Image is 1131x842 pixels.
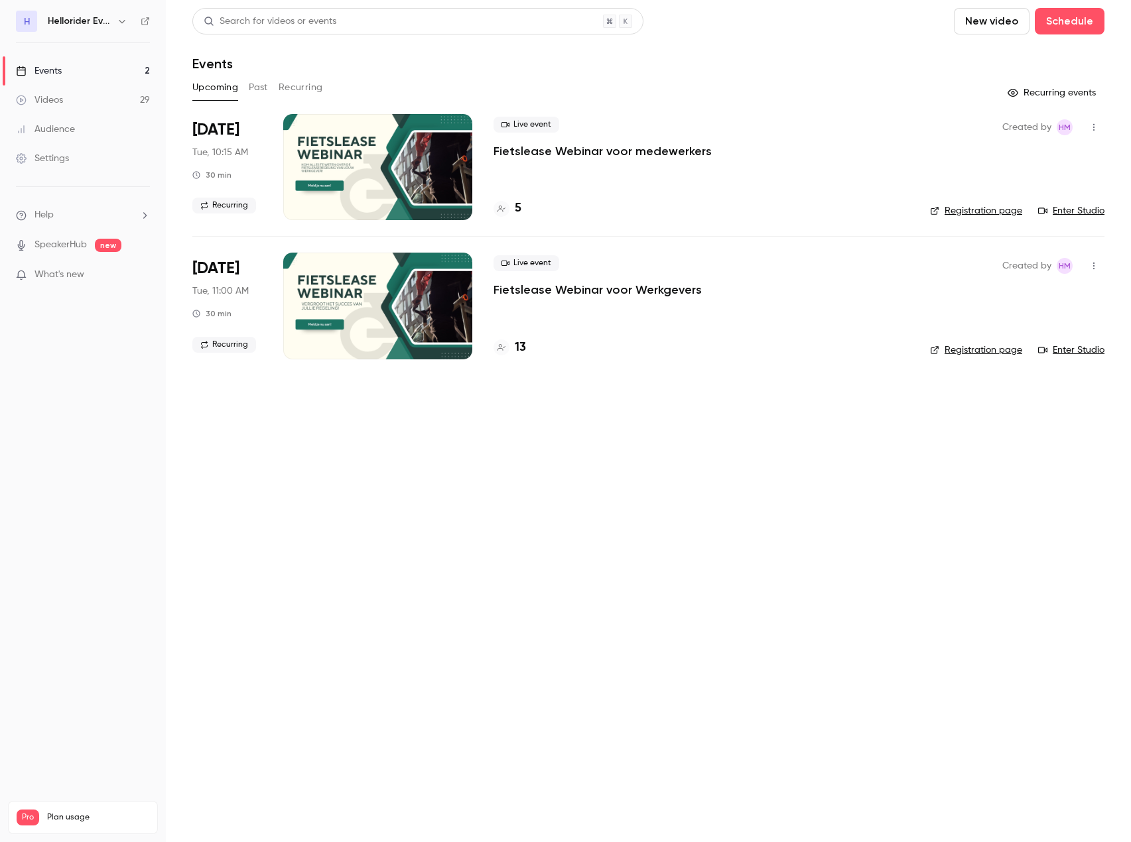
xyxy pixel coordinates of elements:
[17,810,39,825] span: Pro
[192,308,232,319] div: 30 min
[1057,119,1073,135] span: Heleen Mostert
[192,77,238,98] button: Upcoming
[1038,204,1104,217] a: Enter Studio
[16,93,63,107] div: Videos
[1057,258,1073,274] span: Heleen Mostert
[494,200,521,217] a: 5
[16,123,75,136] div: Audience
[192,284,249,298] span: Tue, 11:00 AM
[249,77,268,98] button: Past
[192,337,256,353] span: Recurring
[1002,82,1104,103] button: Recurring events
[95,239,121,252] span: new
[47,812,149,823] span: Plan usage
[1059,119,1071,135] span: HM
[192,258,239,279] span: [DATE]
[515,339,526,357] h4: 13
[515,200,521,217] h4: 5
[34,238,87,252] a: SpeakerHub
[1002,258,1051,274] span: Created by
[954,8,1030,34] button: New video
[192,56,233,72] h1: Events
[494,143,712,159] a: Fietslease Webinar voor medewerkers
[204,15,336,29] div: Search for videos or events
[930,204,1022,217] a: Registration page
[134,269,150,281] iframe: Noticeable Trigger
[1002,119,1051,135] span: Created by
[1038,343,1104,357] a: Enter Studio
[16,64,62,78] div: Events
[930,343,1022,357] a: Registration page
[192,198,256,213] span: Recurring
[24,15,30,29] span: H
[48,15,111,28] h6: Hellorider Events
[494,255,559,271] span: Live event
[494,117,559,133] span: Live event
[16,152,69,165] div: Settings
[34,268,84,282] span: What's new
[1035,8,1104,34] button: Schedule
[1059,258,1071,274] span: HM
[192,253,262,359] div: Nov 4 Tue, 11:00 AM (Europe/Amsterdam)
[279,77,323,98] button: Recurring
[34,208,54,222] span: Help
[192,119,239,141] span: [DATE]
[192,114,262,220] div: Nov 4 Tue, 10:15 AM (Europe/Amsterdam)
[494,339,526,357] a: 13
[16,208,150,222] li: help-dropdown-opener
[494,282,702,298] a: Fietslease Webinar voor Werkgevers
[192,146,248,159] span: Tue, 10:15 AM
[192,170,232,180] div: 30 min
